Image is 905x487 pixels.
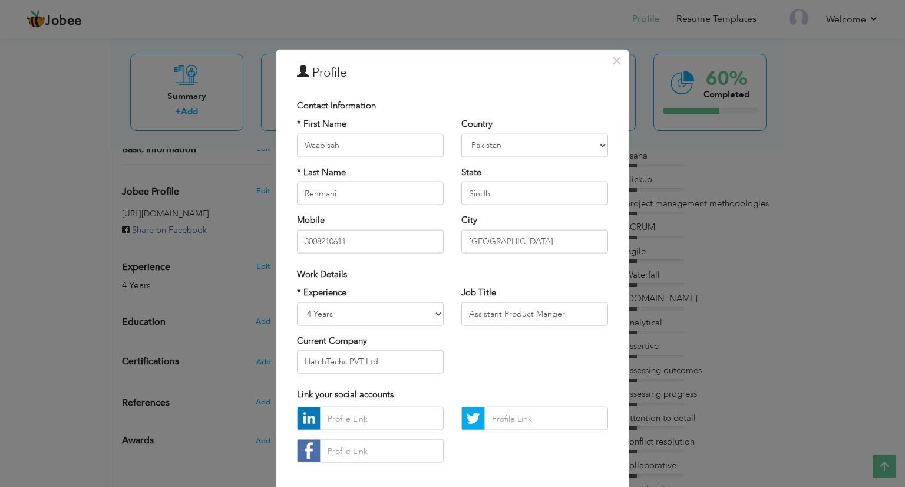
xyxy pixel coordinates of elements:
[297,118,346,130] label: * First Name
[462,407,484,430] img: Twitter
[297,268,347,279] span: Work Details
[297,100,376,111] span: Contact Information
[461,166,481,178] label: State
[612,50,622,71] span: ×
[461,287,496,299] label: Job Title
[297,166,346,178] label: * Last Name
[607,51,626,70] button: Close
[297,64,608,82] h3: Profile
[297,389,394,400] span: Link your social accounts
[297,214,325,226] label: Mobile
[484,407,608,430] input: Profile Link
[298,440,320,462] img: facebook
[320,407,444,430] input: Profile Link
[297,287,346,299] label: * Experience
[320,439,444,463] input: Profile Link
[461,118,493,130] label: Country
[298,407,320,430] img: linkedin
[297,334,367,347] label: Current Company
[461,214,477,226] label: City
